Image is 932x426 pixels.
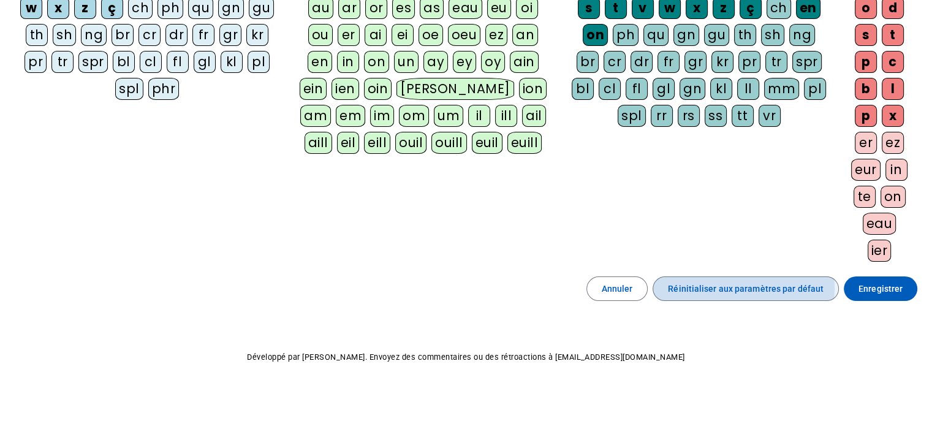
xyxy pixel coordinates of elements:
[481,51,505,73] div: oy
[434,105,463,127] div: um
[855,51,877,73] div: p
[364,132,390,154] div: eill
[453,51,476,73] div: ey
[308,51,332,73] div: en
[705,105,727,127] div: ss
[704,24,729,46] div: gu
[765,51,787,73] div: tr
[737,78,759,100] div: ll
[653,276,839,301] button: Réinitialiser aux paramètres par défaut
[522,105,546,127] div: ail
[851,159,881,181] div: eur
[248,51,270,73] div: pl
[395,132,426,154] div: ouil
[10,350,922,365] p: Développé par [PERSON_NAME]. Envoyez des commentaires ou des rétroactions à [EMAIL_ADDRESS][DOMAI...
[300,78,327,100] div: ein
[332,78,359,100] div: ien
[26,24,48,46] div: th
[115,78,143,100] div: spl
[485,24,507,46] div: ez
[855,24,877,46] div: s
[337,132,360,154] div: eil
[764,78,799,100] div: mm
[148,78,180,100] div: phr
[419,24,443,46] div: oe
[586,276,648,301] button: Annuler
[448,24,481,46] div: oeu
[510,51,539,73] div: ain
[668,281,824,296] span: Réinitialiser aux paramètres par défaut
[885,159,907,181] div: in
[365,24,387,46] div: ai
[604,51,626,73] div: cr
[399,105,429,127] div: om
[394,51,419,73] div: un
[53,24,76,46] div: sh
[577,51,599,73] div: br
[194,51,216,73] div: gl
[657,51,680,73] div: fr
[337,51,359,73] div: in
[221,51,243,73] div: kl
[583,24,608,46] div: on
[305,132,332,154] div: aill
[507,132,542,154] div: euill
[732,105,754,127] div: tt
[165,24,188,46] div: dr
[882,132,904,154] div: ez
[25,51,47,73] div: pr
[792,51,822,73] div: spr
[519,78,547,100] div: ion
[855,132,877,154] div: er
[51,51,74,73] div: tr
[882,24,904,46] div: t
[734,24,756,46] div: th
[882,105,904,127] div: x
[392,24,414,46] div: ei
[81,24,107,46] div: ng
[431,132,466,154] div: ouill
[602,281,633,296] span: Annuler
[336,105,365,127] div: em
[113,51,135,73] div: bl
[710,78,732,100] div: kl
[678,105,700,127] div: rs
[219,24,241,46] div: gr
[364,51,389,73] div: on
[599,78,621,100] div: cl
[761,24,784,46] div: sh
[738,51,760,73] div: pr
[684,51,707,73] div: gr
[495,105,517,127] div: ill
[308,24,333,46] div: ou
[468,105,490,127] div: il
[711,51,733,73] div: kr
[759,105,781,127] div: vr
[246,24,268,46] div: kr
[868,240,892,262] div: ier
[626,78,648,100] div: fl
[789,24,815,46] div: ng
[680,78,705,100] div: gn
[855,105,877,127] div: p
[882,78,904,100] div: l
[140,51,162,73] div: cl
[881,186,906,208] div: on
[854,186,876,208] div: te
[78,51,108,73] div: spr
[613,24,638,46] div: ph
[572,78,594,100] div: bl
[844,276,917,301] button: Enregistrer
[863,213,896,235] div: eau
[673,24,699,46] div: gn
[643,24,669,46] div: qu
[472,132,502,154] div: euil
[653,78,675,100] div: gl
[300,105,331,127] div: am
[651,105,673,127] div: rr
[804,78,826,100] div: pl
[423,51,448,73] div: ay
[512,24,538,46] div: an
[618,105,646,127] div: spl
[167,51,189,73] div: fl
